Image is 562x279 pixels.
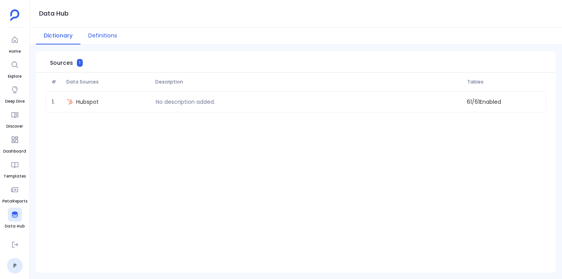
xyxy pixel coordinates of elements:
[8,48,22,55] span: Home
[63,79,152,85] span: Data Sources
[77,59,83,67] span: 1
[6,123,23,130] span: Discover
[7,258,23,274] a: P
[5,98,25,105] span: Deep Dive
[4,158,26,179] a: Templates
[152,79,464,85] span: Description
[80,28,125,44] button: Definitions
[2,183,27,204] a: PetaReports
[3,133,26,155] a: Dashboard
[6,233,24,254] a: Settings
[10,9,20,21] img: petavue logo
[3,148,26,155] span: Dashboard
[48,79,63,85] span: #
[39,8,69,19] h1: Data Hub
[5,223,25,229] span: Data Hub
[49,98,64,106] span: 1 .
[36,28,80,44] button: Dictionary
[8,58,22,80] a: Explore
[4,173,26,179] span: Templates
[6,108,23,130] a: Discover
[5,208,25,229] a: Data Hub
[8,33,22,55] a: Home
[2,198,27,204] span: PetaReports
[464,98,543,106] span: 61 / 61 Enabled
[5,83,25,105] a: Deep Dive
[50,59,73,67] span: Sources
[76,98,99,106] span: Hubspot
[8,73,22,80] span: Explore
[153,98,218,106] p: No description added.
[464,79,543,85] span: Tables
